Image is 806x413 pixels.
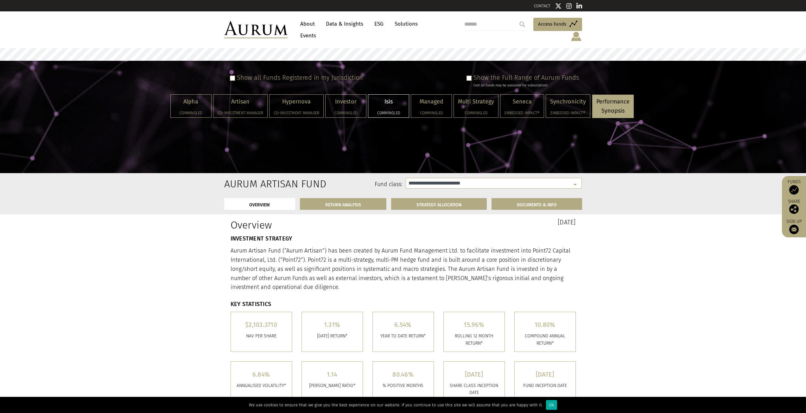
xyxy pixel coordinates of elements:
[236,382,287,389] p: ANNUALISED VOLATILITY*
[473,74,579,81] label: Show the Full Range of Aurum Funds
[372,111,405,115] h5: Commingled
[297,30,316,41] a: Events
[789,204,799,214] img: Share this post
[378,382,429,389] p: % POSITIVE MONTHS
[505,111,540,115] h5: Embedded Impact®
[519,333,571,347] p: COMPOUND ANNUAL RETURN*
[519,371,571,378] h5: [DATE]
[378,333,429,340] p: YEAR TO DATE RETURN*
[550,111,586,115] h5: Embedded Impact®
[231,235,292,242] strong: INVESTMENT STRATEGY
[408,219,576,225] h3: [DATE]
[555,3,562,9] img: Twitter icon
[307,333,358,340] p: [DATE] RETURN*
[307,322,358,328] h5: 1.31%
[378,371,429,378] h5: 80.46%
[330,97,362,106] p: Investor
[566,3,572,9] img: Instagram icon
[231,246,576,292] p: Aurum Artisan Fund (“Aurum Artisan”) has been created by Aurum Fund Management Ltd. to facilitate...
[218,111,263,115] h5: Co-investment Manager
[231,219,398,231] h1: Overview
[297,18,318,30] a: About
[516,18,529,31] input: Submit
[448,371,500,378] h5: [DATE]
[218,97,263,106] p: Artisan
[785,219,803,234] a: Sign up
[237,74,363,81] label: Show all Funds Registered in my Jurisdiction
[789,185,799,195] img: Access Funds
[391,18,421,30] a: Solutions
[448,382,500,397] p: SHARE CLASS INCEPTION DATE
[492,198,582,210] a: DOCUMENTS & INFO
[236,322,287,328] h5: $2,103.3710
[236,333,287,340] p: Nav per share
[576,3,582,9] img: Linkedin icon
[458,97,494,106] p: Multi Strategy
[415,97,447,106] p: Managed
[570,31,582,42] img: account-icon.svg
[175,111,207,115] h5: Commingled
[371,18,387,30] a: ESG
[448,322,500,328] h5: 15.96%
[231,301,271,308] strong: KEY STATISTICS
[372,97,405,106] p: Isis
[785,179,803,195] a: Funds
[538,20,566,28] span: Access Funds
[473,83,579,88] div: (not all Funds may be available for subscription)
[224,21,288,38] img: Aurum
[534,3,550,8] a: CONTACT
[519,322,571,328] h5: 10.80%
[533,18,582,31] a: Access Funds
[274,111,319,115] h5: Co-investment Manager
[285,180,403,189] label: Fund class:
[505,97,540,106] p: Seneca
[330,111,362,115] h5: Commingled
[224,178,276,190] h2: Aurum Artisan Fund
[300,198,386,210] a: RETURN ANALYSIS
[785,199,803,214] div: Share
[323,18,366,30] a: Data & Insights
[458,111,494,115] h5: Commingled
[175,97,207,106] p: Alpha
[596,97,630,116] p: Performance Synopsis
[391,198,487,210] a: STRATEGY ALLOCATION
[274,97,319,106] p: Hypernova
[415,111,447,115] h5: Commingled
[307,382,358,389] p: [PERSON_NAME] RATIO*
[789,225,799,234] img: Sign up to our newsletter
[550,97,586,106] p: Synchronicity
[307,371,358,378] h5: 1.14
[448,333,500,347] p: ROLLING 12 MONTH RETURN*
[236,371,287,378] h5: 6.84%
[378,322,429,328] h5: 6.54%
[519,382,571,389] p: FUND INCEPTION DATE
[546,400,557,410] div: Ok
